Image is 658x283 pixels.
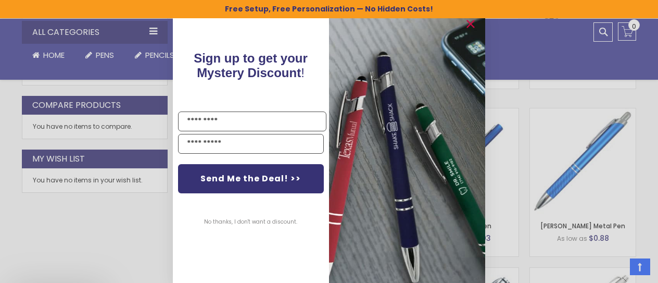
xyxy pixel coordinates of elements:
span: ! [194,51,308,80]
button: Close dialog [462,16,479,32]
span: Sign up to get your Mystery Discount [194,51,308,80]
button: No thanks, I don't want a discount. [199,209,303,235]
button: Send Me the Deal! >> [178,164,324,193]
